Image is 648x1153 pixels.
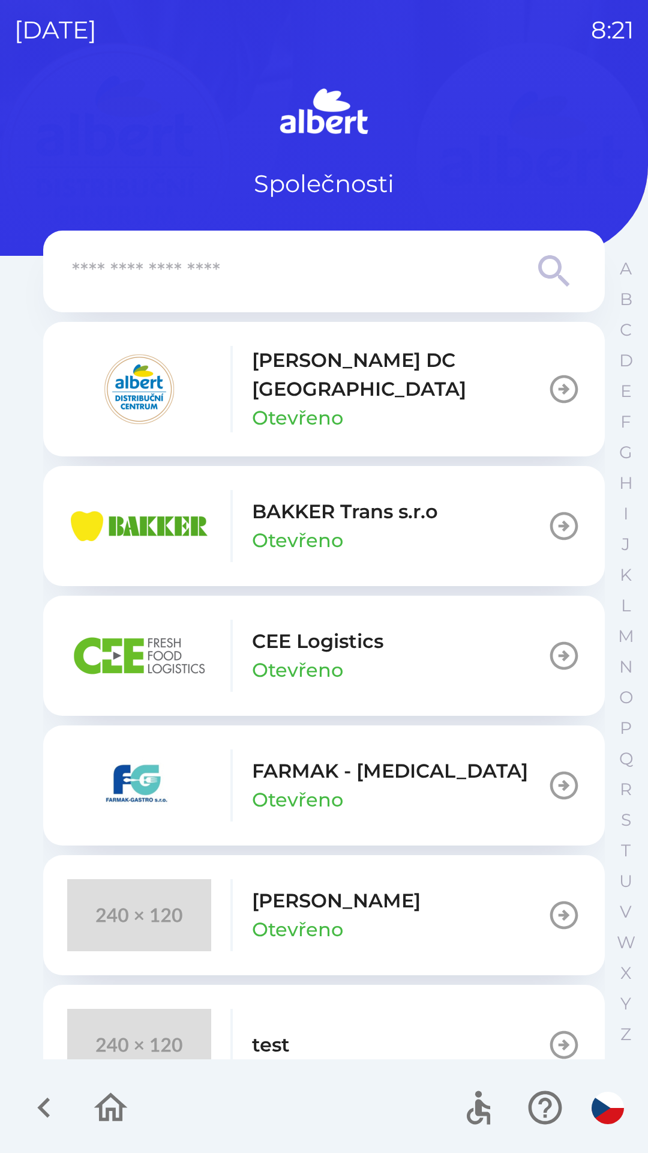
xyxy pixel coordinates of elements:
[611,345,641,376] button: D
[623,503,628,524] p: I
[611,315,641,345] button: C
[611,682,641,713] button: O
[611,988,641,1019] button: Y
[592,1092,624,1124] img: cs flag
[619,442,632,463] p: G
[252,404,343,432] p: Otevřeno
[252,656,343,685] p: Otevřeno
[620,901,632,922] p: V
[620,779,632,800] p: R
[620,258,632,279] p: A
[611,560,641,590] button: K
[43,725,605,846] button: FARMAK - [MEDICAL_DATA]Otevřeno
[611,468,641,498] button: H
[43,596,605,716] button: CEE LogisticsOtevřeno
[67,353,211,425] img: 092fc4fe-19c8-4166-ad20-d7efd4551fba.png
[67,749,211,822] img: 5ee10d7b-21a5-4c2b-ad2f-5ef9e4226557.png
[252,757,528,785] p: FARMAK - [MEDICAL_DATA]
[620,411,631,432] p: F
[620,1024,631,1045] p: Z
[611,958,641,988] button: X
[620,993,631,1014] p: Y
[252,1030,290,1059] p: test
[611,805,641,835] button: S
[617,932,635,953] p: W
[621,810,631,831] p: S
[252,497,438,526] p: BAKKER Trans s.r.o
[621,595,631,616] p: L
[620,289,632,310] p: B
[591,12,634,48] p: 8:21
[611,713,641,743] button: P
[620,564,632,586] p: K
[252,915,343,944] p: Otevřeno
[611,1019,641,1050] button: Z
[43,84,605,142] img: Logo
[43,322,605,456] button: [PERSON_NAME] DC [GEOGRAPHIC_DATA]Otevřeno
[620,319,632,340] p: C
[621,840,631,861] p: T
[611,284,641,315] button: B
[611,774,641,805] button: R
[611,590,641,621] button: L
[611,376,641,407] button: E
[611,743,641,774] button: Q
[254,166,394,202] p: Společnosti
[618,626,634,647] p: M
[67,490,211,562] img: eba99837-dbda-48f3-8a63-9647f5990611.png
[43,466,605,586] button: BAKKER Trans s.r.oOtevřeno
[611,498,641,529] button: I
[43,855,605,975] button: [PERSON_NAME]Otevřeno
[252,886,421,915] p: [PERSON_NAME]
[252,627,383,656] p: CEE Logistics
[620,718,632,739] p: P
[611,407,641,437] button: F
[611,866,641,897] button: U
[611,437,641,468] button: G
[611,927,641,958] button: W
[611,529,641,560] button: J
[619,656,633,677] p: N
[622,534,630,555] p: J
[611,897,641,927] button: V
[619,871,632,892] p: U
[43,985,605,1105] button: test
[252,785,343,814] p: Otevřeno
[619,748,633,769] p: Q
[611,253,641,284] button: A
[620,381,632,402] p: E
[67,879,211,951] img: 240x120
[611,621,641,652] button: M
[619,687,633,708] p: O
[620,963,631,984] p: X
[252,526,343,555] p: Otevřeno
[611,652,641,682] button: N
[67,620,211,692] img: ba8847e2-07ef-438b-a6f1-28de549c3032.png
[611,835,641,866] button: T
[619,350,633,371] p: D
[619,473,633,494] p: H
[252,346,547,404] p: [PERSON_NAME] DC [GEOGRAPHIC_DATA]
[67,1009,211,1081] img: 240x120
[14,12,97,48] p: [DATE]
